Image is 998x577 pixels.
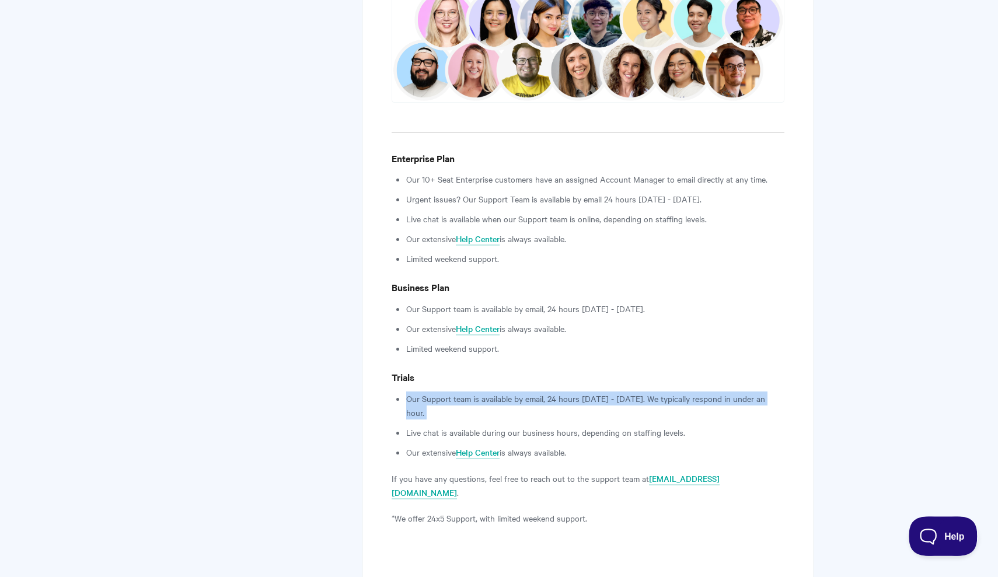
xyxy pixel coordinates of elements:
h4: Trials [392,370,784,384]
a: Help Center [456,233,500,246]
li: Our extensive is always available. [406,321,784,335]
a: Help Center [456,446,500,459]
p: If you have any questions, feel free to reach out to the support team at . [392,471,784,499]
li: Urgent issues? Our Support Team is available by email 24 hours [DATE] - [DATE]. [406,192,784,206]
a: Help Center [456,323,500,335]
li: Our extensive is always available. [406,445,784,459]
h4: Business Plan [392,280,784,295]
p: *We offer 24x5 Support, with limited weekend support. [392,511,784,525]
li: Our extensive is always available. [406,232,784,246]
li: Our Support team is available by email, 24 hours [DATE] - [DATE]. [406,302,784,316]
iframe: Toggle Customer Support [909,516,978,556]
li: Limited weekend support. [406,251,784,265]
li: Our Support team is available by email, 24 hours [DATE] - [DATE]. We typically respond in under a... [406,391,784,419]
li: Live chat is available when our Support team is online, depending on staffing levels. [406,212,784,226]
h4: Enterprise Plan [392,151,784,166]
li: Our 10+ Seat Enterprise customers have an assigned Account Manager to email directly at any time. [406,172,784,186]
li: Live chat is available during our business hours, depending on staffing levels. [406,425,784,439]
li: Limited weekend support. [406,341,784,355]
